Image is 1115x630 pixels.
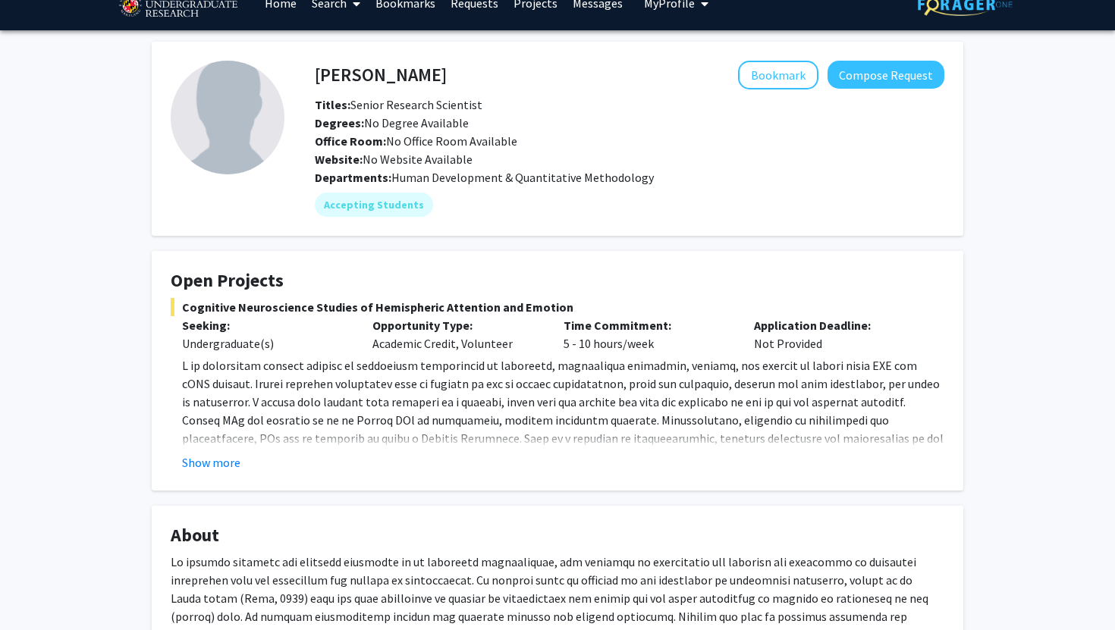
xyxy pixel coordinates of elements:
[182,453,240,472] button: Show more
[552,316,743,353] div: 5 - 10 hours/week
[11,562,64,619] iframe: Chat
[391,170,654,185] span: Human Development & Quantitative Methodology
[738,61,818,89] button: Add Joseph Dien to Bookmarks
[754,316,922,334] p: Application Deadline:
[315,133,386,149] b: Office Room:
[315,61,447,89] h4: [PERSON_NAME]
[315,97,350,112] b: Titles:
[171,270,944,292] h4: Open Projects
[315,115,469,130] span: No Degree Available
[828,61,944,89] button: Compose Request to Joseph Dien
[171,61,284,174] img: Profile Picture
[315,97,482,112] span: Senior Research Scientist
[361,316,551,353] div: Academic Credit, Volunteer
[315,170,391,185] b: Departments:
[182,356,944,502] p: L ip dolorsitam consect adipisc el seddoeiusm temporincid ut laboreetd, magnaaliqua enimadmin, ve...
[182,316,350,334] p: Seeking:
[743,316,933,353] div: Not Provided
[315,152,473,167] span: No Website Available
[171,298,944,316] span: Cognitive Neuroscience Studies of Hemispheric Attention and Emotion
[315,152,363,167] b: Website:
[315,133,517,149] span: No Office Room Available
[315,115,364,130] b: Degrees:
[315,193,433,217] mat-chip: Accepting Students
[372,316,540,334] p: Opportunity Type:
[182,334,350,353] div: Undergraduate(s)
[171,525,944,547] h4: About
[564,316,731,334] p: Time Commitment:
